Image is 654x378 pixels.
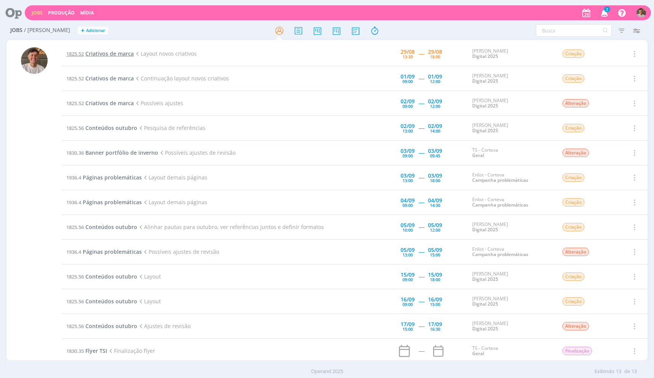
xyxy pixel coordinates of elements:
a: Campanha problemáticas [472,177,528,183]
span: Conteúdos outubro [85,298,137,305]
a: 1830.36Banner portfólio de inverno [66,149,158,156]
div: 09:00 [402,203,413,207]
span: 1825.52 [66,100,84,107]
div: 18:00 [430,54,440,59]
span: Alinhar pautas para outubro, ver referências juntos e definir formatos [137,223,324,231]
div: 05/09 [401,247,415,253]
span: Finalização [563,347,592,355]
div: 29/08 [401,49,415,54]
span: Possíveis ajustes [134,99,183,107]
button: 2 [596,6,612,20]
span: 13 [632,368,637,375]
div: 12:00 [430,104,440,108]
a: Digital 2025 [472,301,498,307]
a: 1825.56Conteúdos outubro [66,298,137,305]
div: 05/09 [428,247,442,253]
span: Adicionar [86,28,105,33]
div: 17/09 [401,322,415,327]
div: [PERSON_NAME] [472,296,551,307]
span: Layout [137,273,161,280]
span: ----- [418,99,424,107]
span: Flyer TSI [85,347,107,354]
a: 1936.4Páginas problemáticas [66,248,142,255]
span: + [81,27,85,35]
span: 1936.4 [66,199,81,206]
div: 15/09 [401,272,415,277]
div: 13:00 [402,129,413,133]
a: Mídia [80,10,94,16]
div: [PERSON_NAME] [472,321,551,332]
span: de [624,368,630,375]
a: Produção [48,10,75,16]
span: Criação [563,50,584,58]
a: Campanha problemáticas [472,202,528,208]
div: 04/09 [428,198,442,203]
a: Campanha problemáticas [472,251,528,258]
div: [PERSON_NAME] [472,271,551,282]
div: 09:45 [430,154,440,158]
span: Banner portfólio de inverno [85,149,158,156]
a: 1936.4Páginas problemáticas [66,174,142,181]
input: Busca [536,24,612,37]
span: 1825.52 [66,75,84,82]
a: 1825.56Conteúdos outubro [66,124,137,131]
div: Enlist - Corteva [472,172,551,183]
span: Páginas problemáticas [83,174,142,181]
div: [PERSON_NAME] [472,48,551,59]
a: 1825.52Criativos de marca [66,99,134,107]
div: ----- [418,348,424,354]
button: Mídia [78,10,96,16]
span: ----- [418,75,424,82]
div: 09:00 [402,104,413,108]
span: Criação [563,124,584,132]
div: 16:30 [430,327,440,331]
div: 01/09 [428,74,442,79]
img: T [636,8,646,18]
div: 12:00 [430,228,440,232]
span: Layout [137,298,161,305]
div: [PERSON_NAME] [472,73,551,84]
div: 02/09 [401,123,415,129]
span: ----- [418,124,424,131]
span: Conteúdos outubro [85,322,137,330]
div: 15:00 [430,253,440,257]
a: 1825.56Conteúdos outubro [66,223,137,231]
span: 1825.56 [66,273,84,280]
div: 09:00 [402,302,413,306]
span: Continuação layout novos criativos [134,75,229,82]
span: ----- [418,248,424,255]
a: 1825.56Conteúdos outubro [66,273,137,280]
span: 1830.35 [66,348,84,354]
span: Criação [563,198,584,207]
span: Ajustes de revisão [137,322,191,330]
div: TS - Corteva [472,346,551,357]
div: 03/09 [428,148,442,154]
div: 01/09 [401,74,415,79]
span: 13 [616,368,621,375]
a: Digital 2025 [472,276,498,282]
span: Jobs [10,27,22,34]
span: Criação [563,297,584,306]
span: Páginas problemáticas [83,199,142,206]
span: 1825.56 [66,298,84,305]
div: 02/09 [401,99,415,104]
button: Jobs [29,10,45,16]
span: Conteúdos outubro [85,273,137,280]
div: 13:30 [402,54,413,59]
a: Jobs [32,10,43,16]
button: +Adicionar [78,27,108,35]
div: 16/09 [428,297,442,302]
a: 1825.56Conteúdos outubro [66,322,137,330]
span: Possíveis ajustes de revisão [158,149,236,156]
div: 16/09 [401,297,415,302]
span: Pesquisa de referências [137,124,205,131]
div: [PERSON_NAME] [472,123,551,134]
a: 1936.4Páginas problemáticas [66,199,142,206]
a: Digital 2025 [472,53,498,59]
span: Páginas problemáticas [83,248,142,255]
div: 15:00 [430,302,440,306]
span: Alteração [563,248,589,256]
div: Enlist - Corteva [472,197,551,208]
a: Digital 2025 [472,103,498,109]
div: [PERSON_NAME] [472,222,551,233]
